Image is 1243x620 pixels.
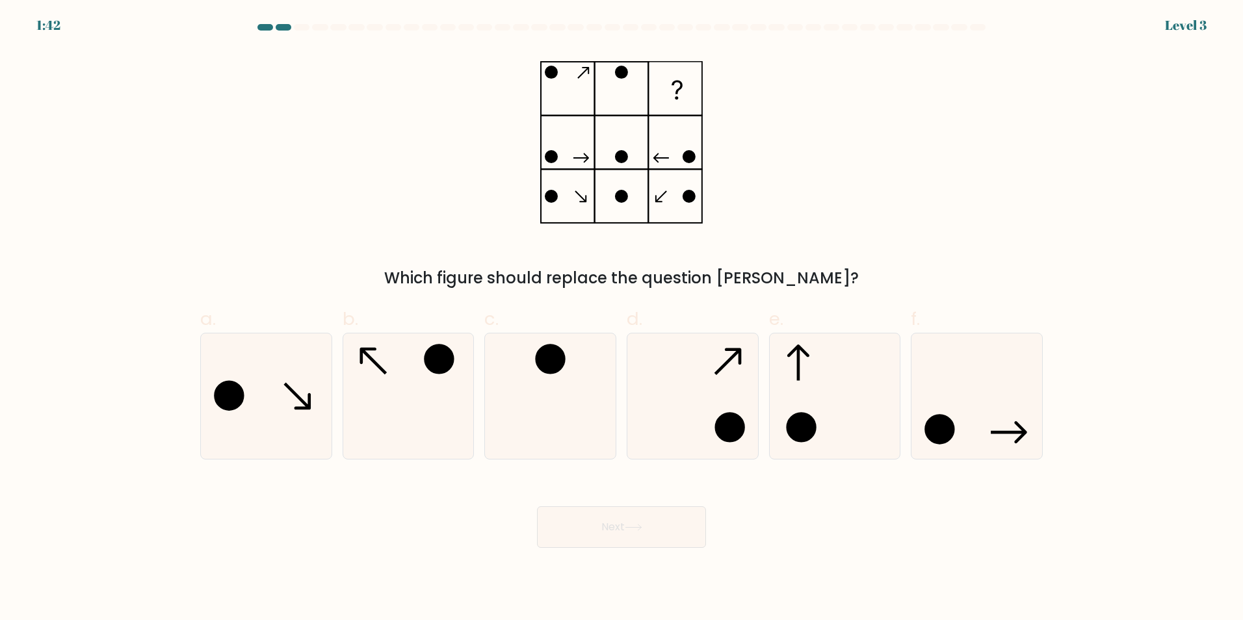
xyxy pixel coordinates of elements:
div: Level 3 [1165,16,1207,35]
span: f. [911,306,920,331]
span: b. [343,306,358,331]
span: c. [484,306,499,331]
button: Next [537,506,706,548]
span: d. [627,306,642,331]
span: a. [200,306,216,331]
div: 1:42 [36,16,60,35]
span: e. [769,306,783,331]
div: Which figure should replace the question [PERSON_NAME]? [208,266,1035,290]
